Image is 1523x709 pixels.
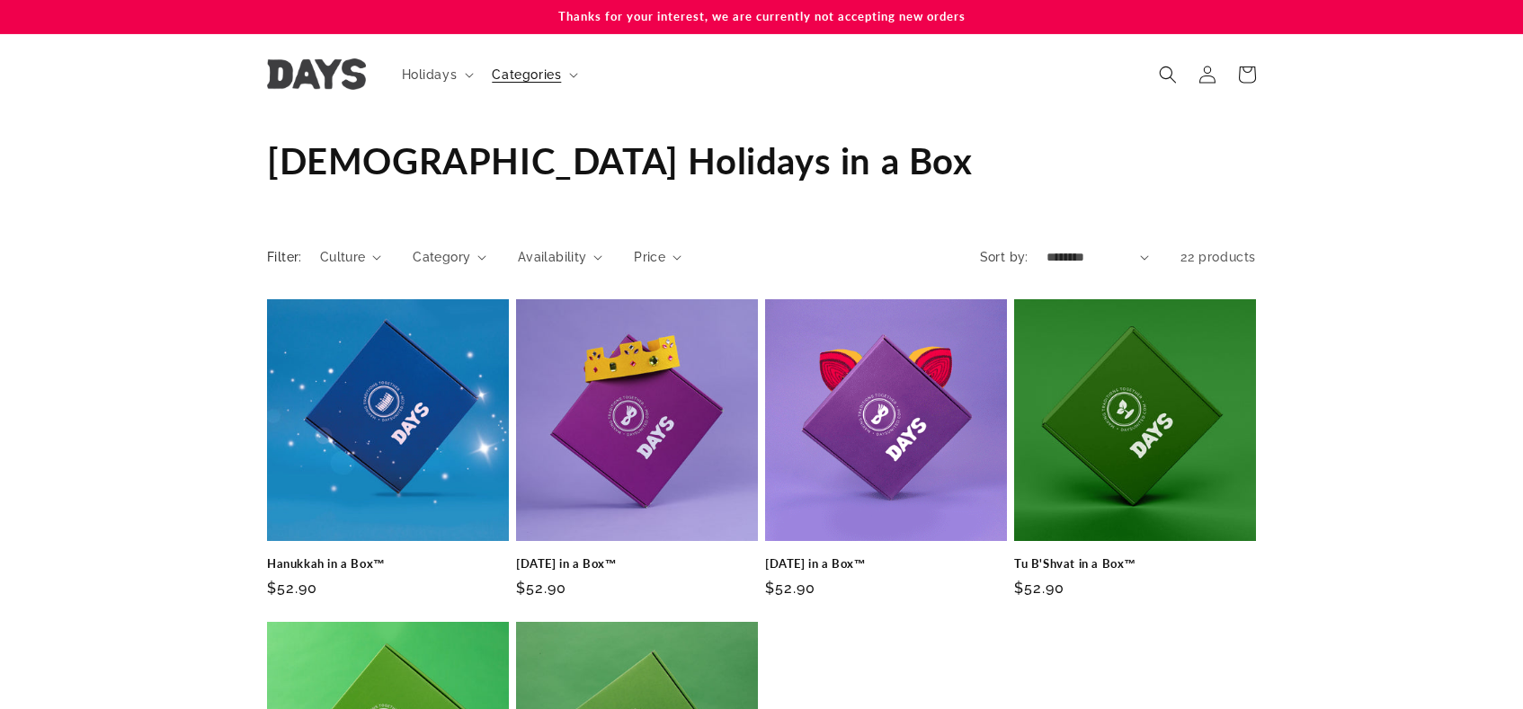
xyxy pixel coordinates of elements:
summary: Categories [481,56,585,93]
span: Price [634,248,665,267]
span: Availability [518,248,587,267]
h1: [DEMOGRAPHIC_DATA] Holidays in a Box [267,137,1256,184]
summary: Price [634,248,681,267]
span: Categories [492,66,561,83]
summary: Culture (0 selected) [320,248,381,267]
summary: Availability (0 selected) [518,248,602,267]
label: Sort by: [980,250,1029,264]
a: [DATE] in a Box™ [516,556,758,572]
h2: Filter: [267,248,302,267]
summary: Category (0 selected) [413,248,486,267]
summary: Holidays [391,56,482,93]
span: Holidays [402,66,458,83]
a: Tu B'Shvat in a Box™ [1014,556,1256,572]
summary: Search [1148,55,1188,94]
a: [DATE] in a Box™ [765,556,1007,572]
span: 22 products [1180,250,1256,264]
span: Category [413,248,470,267]
a: Hanukkah in a Box™ [267,556,509,572]
span: Culture [320,248,366,267]
img: Days United [267,58,366,90]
